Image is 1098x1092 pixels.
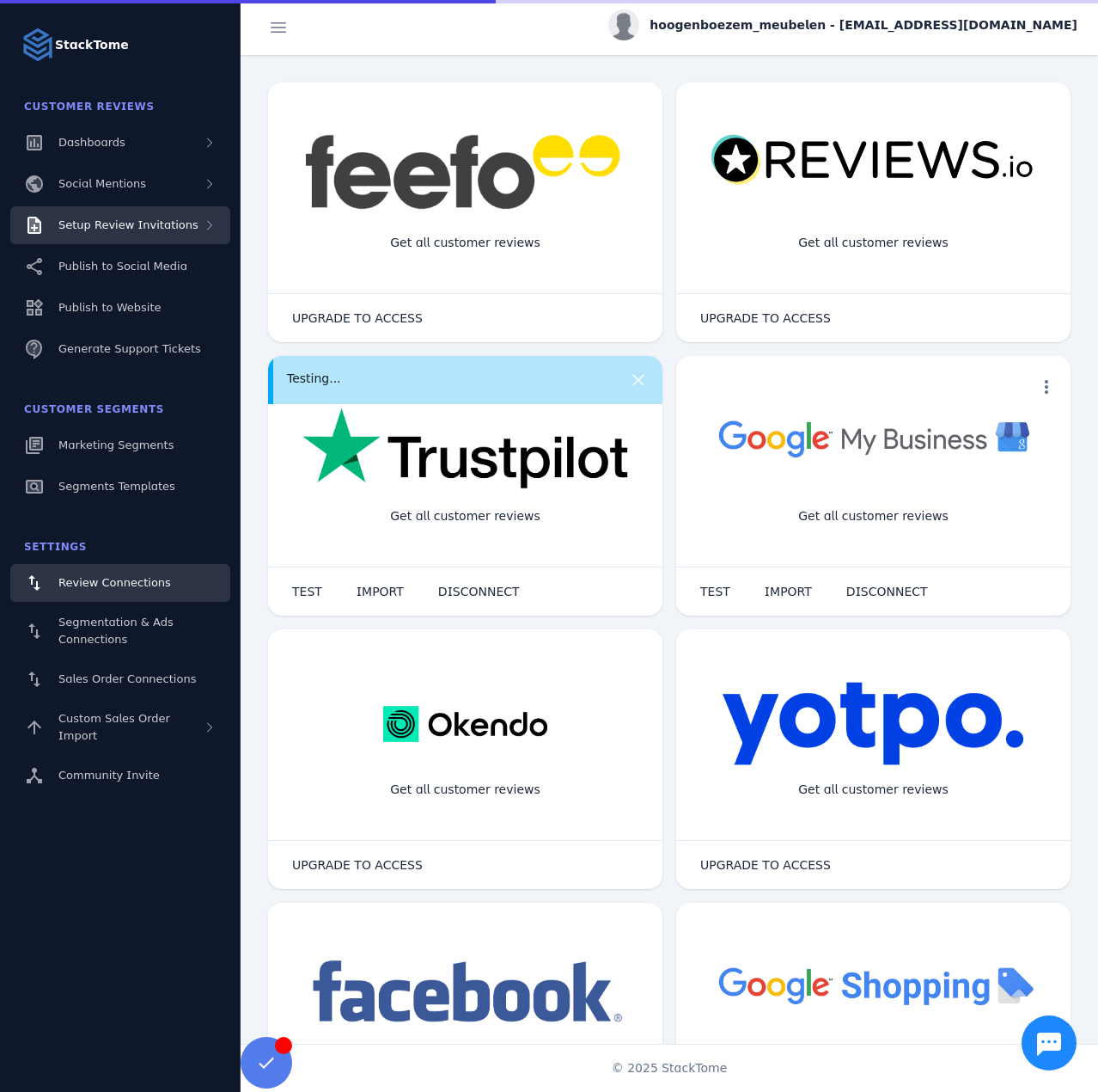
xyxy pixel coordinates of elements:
span: Publish to Website [58,301,161,314]
span: Customer Reviews [24,101,155,113]
button: UPGRADE TO ACCESS [683,848,848,882]
img: googleshopping.png [711,954,1036,1015]
div: Get all customer reviews [784,494,962,539]
span: Dashboards [58,136,125,149]
button: hoogenboezem_meubelen - [EMAIL_ADDRESS][DOMAIN_NAME] [608,9,1077,40]
img: feefo.png [302,134,628,210]
img: okendo.webp [383,681,547,767]
button: UPGRADE TO ACCESS [275,848,440,882]
a: Generate Support Tickets [10,330,230,368]
div: Get all customer reviews [784,220,962,266]
button: IMPORT [747,574,829,609]
span: Segments Templates [58,480,175,493]
span: UPGRADE TO ACCESS [700,312,831,324]
span: TEST [700,586,730,598]
div: Testing... [287,370,613,388]
button: DISCONNECT [421,574,537,609]
img: yotpo.png [722,681,1025,767]
img: trustpilot.png [302,408,628,492]
span: Custom Sales Order Import [58,712,170,742]
strong: StackTome [55,36,129,54]
span: hoogenboezem_meubelen - [EMAIL_ADDRESS][DOMAIN_NAME] [650,16,1077,34]
span: Sales Order Connections [58,672,196,685]
a: Publish to Social Media [10,248,230,285]
a: Segmentation & Ads Connections [10,605,230,657]
span: IMPORT [357,586,404,598]
a: Sales Order Connections [10,660,230,698]
button: UPGRADE TO ACCESS [683,301,848,335]
button: more [621,370,656,404]
button: more [1029,370,1064,404]
div: Get all customer reviews [376,494,554,539]
span: Publish to Social Media [58,260,187,273]
span: Review Connections [58,576,171,589]
div: Get all customer reviews [376,767,554,813]
span: Social Mentions [58,177,146,190]
a: Community Invite [10,757,230,794]
button: IMPORT [339,574,421,609]
div: Import Products from Google [772,1040,974,1086]
span: Segmentation & Ads Connections [58,616,174,646]
span: © 2025 StackTome [612,1059,728,1077]
img: profile.jpg [608,9,639,40]
img: Logo image [21,28,55,62]
span: Community Invite [58,769,160,782]
span: Settings [24,541,87,553]
span: UPGRADE TO ACCESS [292,312,423,324]
a: Marketing Segments [10,426,230,464]
span: Generate Support Tickets [58,342,201,355]
a: Publish to Website [10,289,230,327]
span: Setup Review Invitations [58,218,198,231]
span: UPGRADE TO ACCESS [292,859,423,871]
span: DISCONNECT [846,586,928,598]
div: Get all customer reviews [376,220,554,266]
span: UPGRADE TO ACCESS [700,859,831,871]
button: DISCONNECT [829,574,945,609]
img: reviewsio.svg [711,134,1036,187]
div: Get all customer reviews [784,767,962,813]
button: TEST [683,574,747,609]
span: Marketing Segments [58,439,174,451]
a: Review Connections [10,564,230,602]
span: IMPORT [765,586,812,598]
img: googlebusiness.png [711,408,1036,469]
span: TEST [292,586,322,598]
button: TEST [275,574,339,609]
a: Segments Templates [10,468,230,506]
span: DISCONNECT [438,586,520,598]
span: Customer Segments [24,403,164,415]
img: facebook.png [302,954,628,1031]
button: UPGRADE TO ACCESS [275,301,440,335]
